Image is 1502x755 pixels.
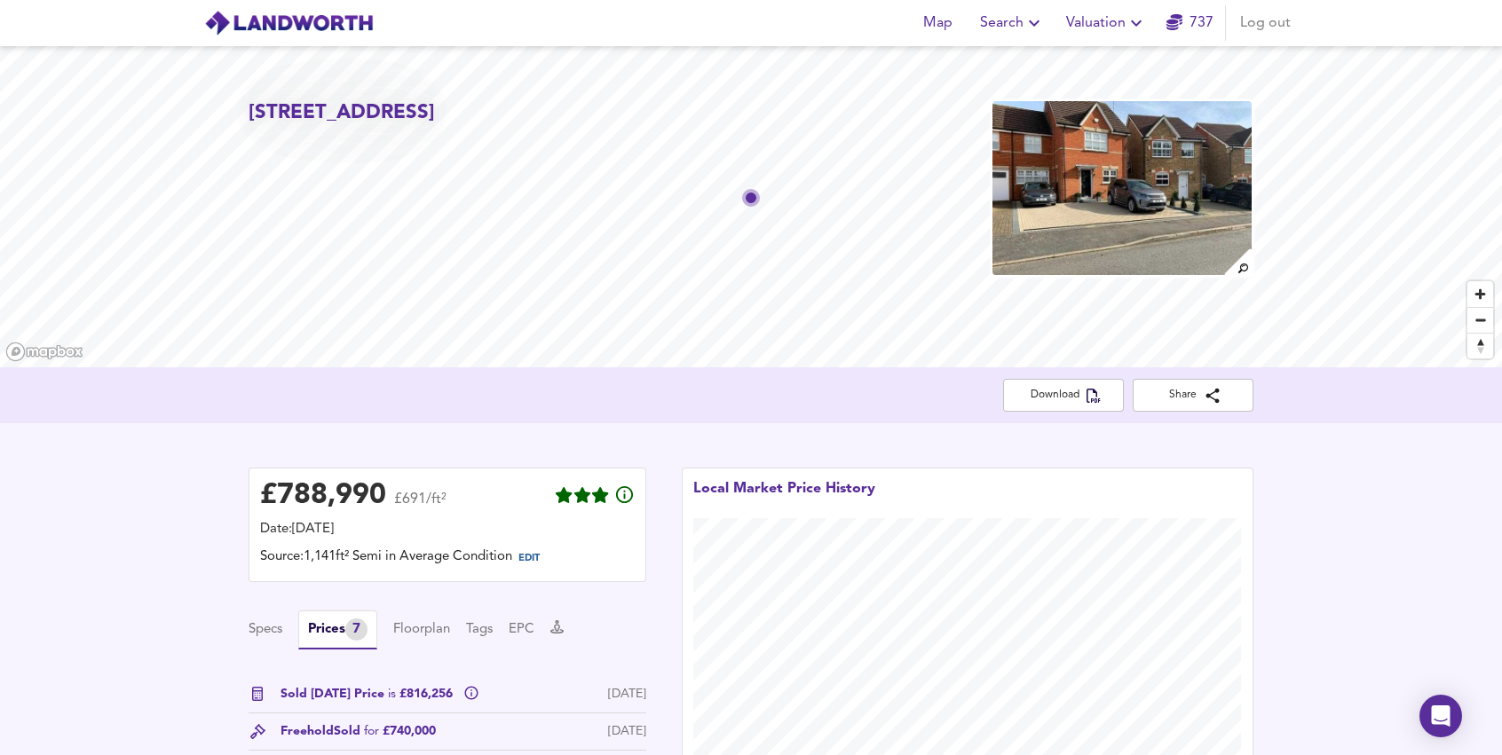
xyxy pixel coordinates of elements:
a: 737 [1166,11,1213,35]
span: Share [1147,386,1239,405]
div: Freehold [281,722,436,741]
img: logo [204,10,374,36]
div: Date: [DATE] [260,520,635,539]
button: Download [1003,379,1124,412]
button: Zoom out [1467,307,1493,333]
span: Map [916,11,959,35]
span: Log out [1240,11,1291,35]
span: Reset bearing to north [1467,334,1493,358]
button: Zoom in [1467,281,1493,307]
a: Mapbox homepage [5,342,83,362]
div: [DATE] [608,685,646,704]
div: Local Market Price History [693,479,875,518]
span: EDIT [518,554,540,563]
div: [DATE] [608,722,646,741]
button: Share [1133,379,1253,412]
button: Log out [1233,5,1298,41]
button: 737 [1161,5,1218,41]
button: Search [973,5,1052,41]
span: Download [1017,386,1110,405]
span: £691/ft² [394,492,447,518]
button: Map [909,5,966,41]
span: Sold [DATE] Price £816,256 [281,685,456,704]
button: Tags [466,620,493,640]
span: Search [980,11,1045,35]
img: search [1222,247,1253,278]
span: is [388,688,396,700]
span: Zoom out [1467,308,1493,333]
div: Prices [308,618,368,641]
div: 7 [345,618,368,641]
img: property [991,99,1253,277]
button: Prices7 [298,610,377,649]
div: Open Intercom Messenger [1419,695,1462,737]
button: EPC [509,620,534,640]
button: Reset bearing to north [1467,333,1493,358]
div: £ 788,990 [260,483,386,509]
span: for [364,725,379,737]
span: Sold £740,000 [334,722,436,741]
div: Source: 1,141ft² Semi in Average Condition [260,547,635,570]
button: Valuation [1059,5,1154,41]
h2: [STREET_ADDRESS] [249,99,435,127]
span: Valuation [1066,11,1147,35]
button: Specs [249,620,282,640]
button: Floorplan [393,620,450,640]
